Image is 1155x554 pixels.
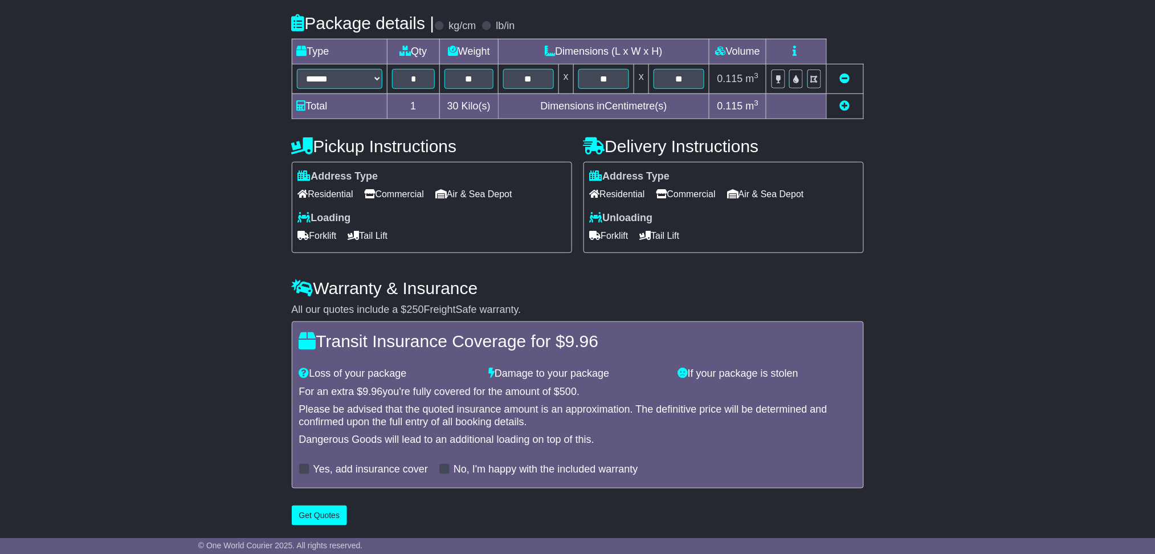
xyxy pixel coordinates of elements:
[640,227,680,245] span: Tail Lift
[292,279,864,298] h4: Warranty & Insurance
[454,463,638,476] label: No, I'm happy with the included warranty
[292,39,387,64] td: Type
[313,463,428,476] label: Yes, add insurance cover
[435,185,512,203] span: Air & Sea Depot
[365,185,424,203] span: Commercial
[583,137,864,156] h4: Delivery Instructions
[198,541,363,550] span: © One World Courier 2025. All rights reserved.
[363,386,383,397] span: 9.96
[672,368,862,380] div: If your package is stolen
[754,71,759,80] sup: 3
[292,304,864,316] div: All our quotes include a $ FreightSafe warranty.
[727,185,804,203] span: Air & Sea Depot
[840,73,850,84] a: Remove this item
[298,185,353,203] span: Residential
[590,227,628,245] span: Forklift
[590,185,645,203] span: Residential
[496,20,515,32] label: lb/in
[448,20,476,32] label: kg/cm
[292,506,348,526] button: Get Quotes
[590,212,653,225] label: Unloading
[292,93,387,119] td: Total
[387,93,440,119] td: 1
[558,64,573,93] td: x
[746,73,759,84] span: m
[292,137,572,156] h4: Pickup Instructions
[560,386,577,397] span: 500
[498,93,709,119] td: Dimensions in Centimetre(s)
[348,227,388,245] span: Tail Lift
[407,304,424,315] span: 250
[299,404,856,428] div: Please be advised that the quoted insurance amount is an approximation. The definitive price will...
[298,170,378,183] label: Address Type
[298,227,337,245] span: Forklift
[299,386,856,398] div: For an extra $ you're fully covered for the amount of $ .
[292,14,435,32] h4: Package details |
[298,212,351,225] label: Loading
[498,39,709,64] td: Dimensions (L x W x H)
[440,93,499,119] td: Kilo(s)
[709,39,766,64] td: Volume
[840,100,850,112] a: Add new item
[590,170,670,183] label: Address Type
[299,332,856,351] h4: Transit Insurance Coverage for $
[293,368,483,380] div: Loss of your package
[634,64,649,93] td: x
[299,434,856,446] div: Dangerous Goods will lead to an additional loading on top of this.
[717,73,743,84] span: 0.115
[565,332,598,351] span: 9.96
[656,185,716,203] span: Commercial
[746,100,759,112] span: m
[387,39,440,64] td: Qty
[483,368,672,380] div: Damage to your package
[754,99,759,107] sup: 3
[717,100,743,112] span: 0.115
[440,39,499,64] td: Weight
[447,100,459,112] span: 30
